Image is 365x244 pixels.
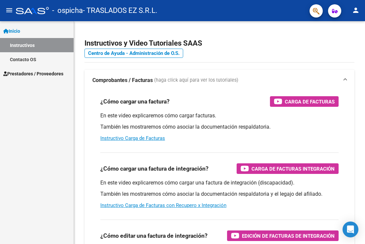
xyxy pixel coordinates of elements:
p: En este video explicaremos cómo cargar facturas. [100,112,339,119]
a: Centro de Ayuda - Administración de O.S. [84,49,183,58]
p: También les mostraremos cómo asociar la documentación respaldatoria y el legajo del afiliado. [100,190,339,198]
span: - TRASLADOS EZ S.R.L. [83,3,157,18]
button: Edición de Facturas de integración [227,230,339,241]
span: Prestadores / Proveedores [3,70,63,77]
strong: Comprobantes / Facturas [92,77,153,84]
p: En este video explicaremos cómo cargar una factura de integración (discapacidad). [100,179,339,186]
div: Open Intercom Messenger [343,222,358,237]
span: Inicio [3,27,20,35]
a: Instructivo Carga de Facturas con Recupero x Integración [100,202,226,208]
span: (haga click aquí para ver los tutoriales) [154,77,238,84]
span: Edición de Facturas de integración [242,232,335,240]
span: - ospicha [52,3,83,18]
mat-icon: menu [5,6,13,14]
a: Instructivo Carga de Facturas [100,135,165,141]
span: Carga de Facturas [285,98,335,106]
mat-icon: person [352,6,360,14]
button: Carga de Facturas [270,96,339,107]
p: También les mostraremos cómo asociar la documentación respaldatoria. [100,123,339,131]
h3: ¿Cómo cargar una factura? [100,97,170,106]
h2: Instructivos y Video Tutoriales SAAS [84,37,354,50]
button: Carga de Facturas Integración [237,163,339,174]
h3: ¿Cómo editar una factura de integración? [100,231,208,240]
span: Carga de Facturas Integración [251,165,335,173]
mat-expansion-panel-header: Comprobantes / Facturas (haga click aquí para ver los tutoriales) [84,70,354,91]
h3: ¿Cómo cargar una factura de integración? [100,164,209,173]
